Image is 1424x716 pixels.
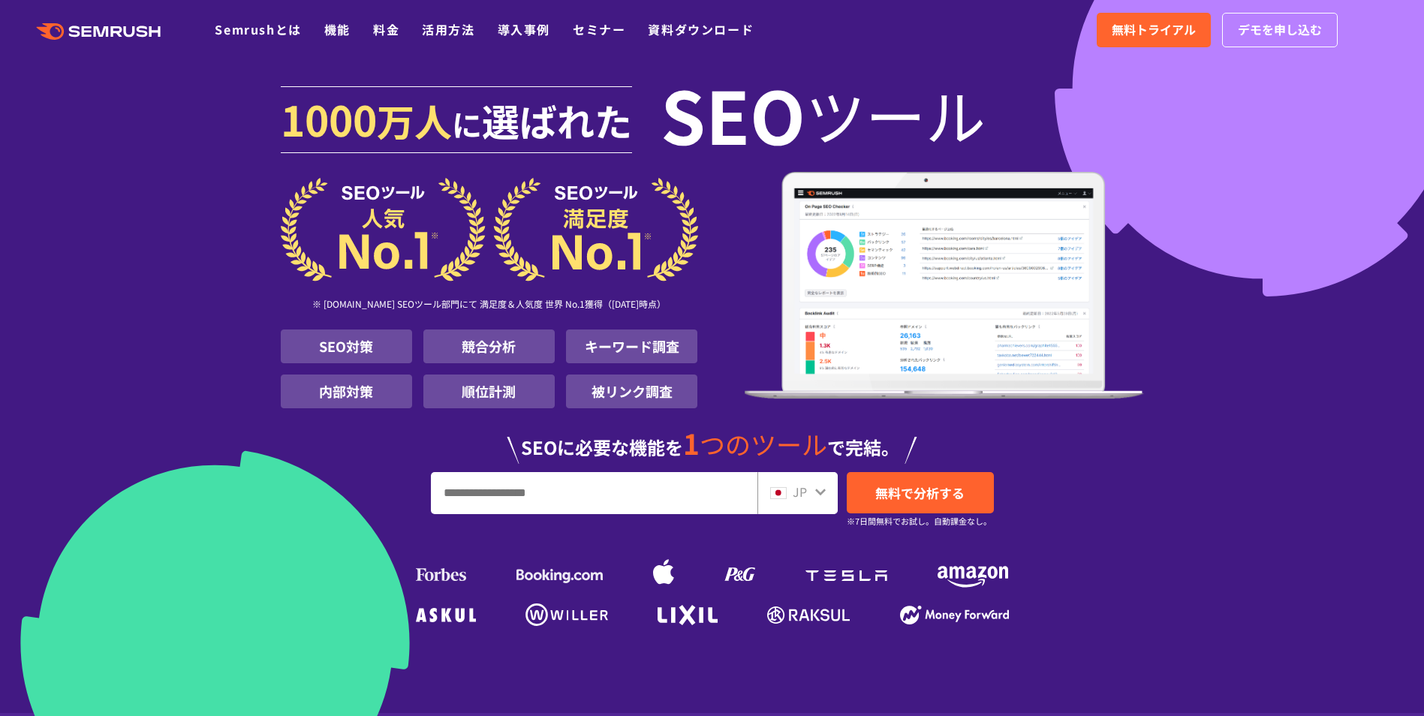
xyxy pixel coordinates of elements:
[377,93,452,147] span: 万人
[847,472,994,513] a: 無料で分析する
[281,89,377,149] span: 1000
[423,329,555,363] li: 競合分析
[324,20,351,38] a: 機能
[452,102,482,146] span: に
[566,375,697,408] li: 被リンク調査
[498,20,550,38] a: 導入事例
[281,281,698,329] div: ※ [DOMAIN_NAME] SEOツール部門にて 満足度＆人気度 世界 No.1獲得（[DATE]時点）
[1222,13,1338,47] a: デモを申し込む
[566,329,697,363] li: キーワード調査
[648,20,754,38] a: 資料ダウンロード
[215,20,301,38] a: Semrushとは
[1112,20,1196,40] span: 無料トライアル
[573,20,625,38] a: セミナー
[805,84,986,144] span: ツール
[373,20,399,38] a: 料金
[422,20,474,38] a: 活用方法
[281,329,412,363] li: SEO対策
[1097,13,1211,47] a: 無料トライアル
[432,473,757,513] input: URL、キーワードを入力してください
[482,93,632,147] span: 選ばれた
[847,514,992,528] small: ※7日間無料でお試し。自動課金なし。
[281,375,412,408] li: 内部対策
[827,434,899,460] span: で完結。
[683,423,700,463] span: 1
[700,426,827,462] span: つのツール
[423,375,555,408] li: 順位計測
[793,483,807,501] span: JP
[1238,20,1322,40] span: デモを申し込む
[875,483,965,502] span: 無料で分析する
[281,414,1144,464] div: SEOに必要な機能を
[661,84,805,144] span: SEO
